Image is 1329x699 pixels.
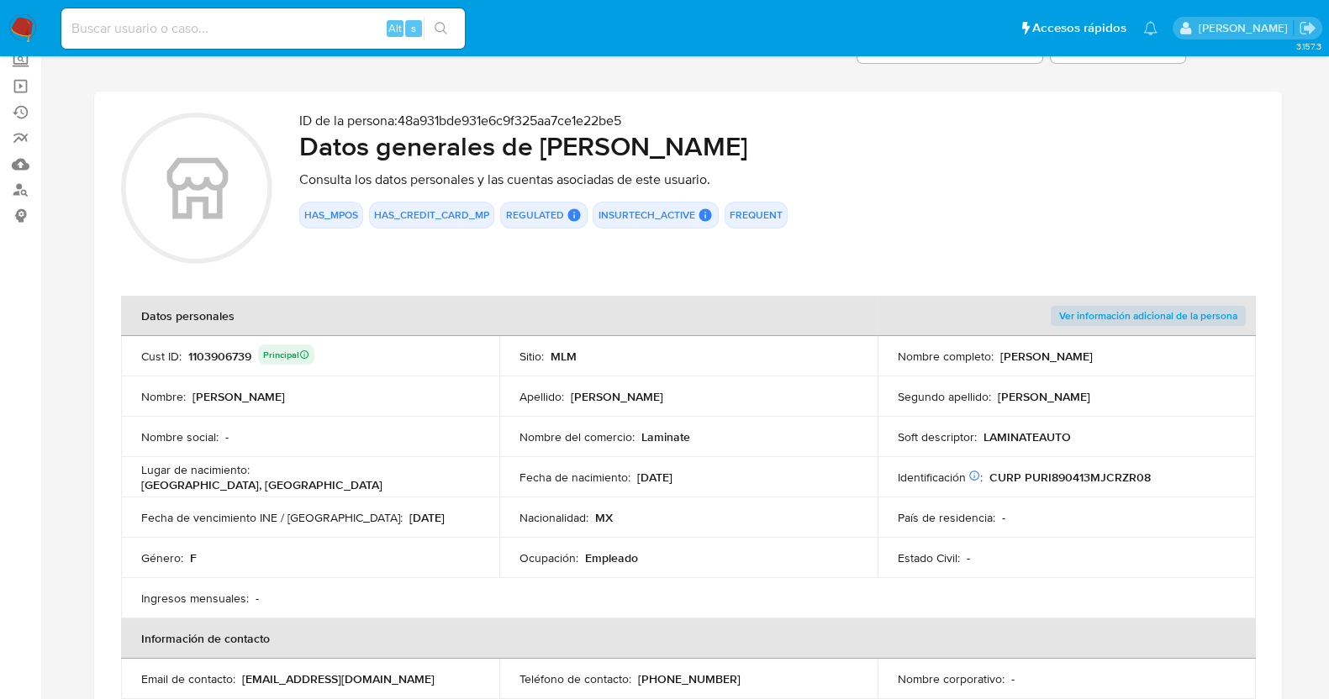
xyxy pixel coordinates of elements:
[388,20,402,36] span: Alt
[1032,19,1126,37] span: Accesos rápidos
[61,18,465,39] input: Buscar usuario o caso...
[1295,39,1321,53] span: 3.157.3
[1198,20,1293,36] p: francisco.martinezsilva@mercadolibre.com.mx
[1299,19,1316,37] a: Salir
[1143,21,1158,35] a: Notificaciones
[411,20,416,36] span: s
[424,17,458,40] button: search-icon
